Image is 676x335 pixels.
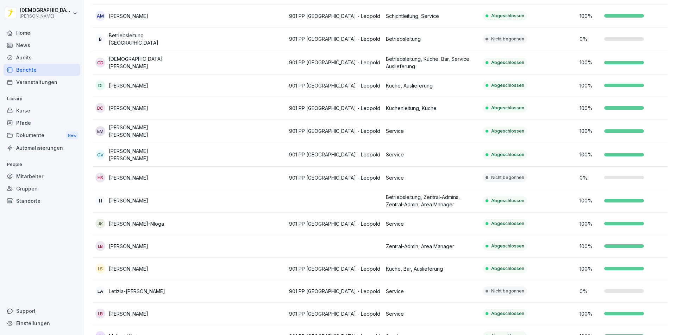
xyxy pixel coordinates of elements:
p: Service [386,151,477,158]
p: 901 PP [GEOGRAPHIC_DATA] - Leopold [289,59,380,66]
div: Pfade [4,117,80,129]
p: 901 PP [GEOGRAPHIC_DATA] - Leopold [289,104,380,112]
div: Audits [4,51,80,64]
p: [PERSON_NAME] [PERSON_NAME] [109,147,187,162]
a: Automatisierungen [4,142,80,154]
div: New [66,131,78,140]
div: LB [95,309,105,318]
p: Abgeschlossen [491,220,524,227]
p: Abgeschlossen [491,128,524,134]
p: 0 % [580,288,601,295]
p: Küche, Auslieferung [386,82,477,89]
a: Einstellungen [4,317,80,329]
div: LB [95,241,105,251]
p: Küche, Bar, Auslieferung [386,265,477,272]
p: Abgeschlossen [491,13,524,19]
p: [PERSON_NAME] [109,265,148,272]
p: [PERSON_NAME] [109,82,148,89]
p: [PERSON_NAME] [109,243,148,250]
p: 100 % [580,243,601,250]
div: LA [95,286,105,296]
p: Service [386,127,477,135]
p: Nicht begonnen [491,36,524,42]
p: [PERSON_NAME] [109,197,148,204]
p: Betriebsleitung [386,35,477,43]
p: Service [386,288,477,295]
div: Veranstaltungen [4,76,80,88]
p: [PERSON_NAME] [109,104,148,112]
p: 901 PP [GEOGRAPHIC_DATA] - Leopold [289,310,380,317]
p: 901 PP [GEOGRAPHIC_DATA] - Leopold [289,35,380,43]
p: Betriebsleitung, Küche, Bar, Service, Auslieferung [386,55,477,70]
p: 100 % [580,59,601,66]
p: 100 % [580,127,601,135]
p: 901 PP [GEOGRAPHIC_DATA] - Leopold [289,82,380,89]
p: 100 % [580,151,601,158]
p: 901 PP [GEOGRAPHIC_DATA] - Leopold [289,174,380,181]
div: JK [95,219,105,228]
a: Berichte [4,64,80,76]
p: 0 % [580,35,601,43]
p: Library [4,93,80,104]
p: [PERSON_NAME] [PERSON_NAME] [109,124,187,138]
p: [DEMOGRAPHIC_DATA] Dill [20,7,71,13]
div: HS [95,173,105,182]
p: [PERSON_NAME]-Nloga [109,220,164,227]
p: 901 PP [GEOGRAPHIC_DATA] - Leopold [289,151,380,158]
p: 901 PP [GEOGRAPHIC_DATA] - Leopold [289,127,380,135]
p: Abgeschlossen [491,198,524,204]
div: B [95,34,105,44]
p: 100 % [580,82,601,89]
p: [PERSON_NAME] [20,14,71,19]
p: [PERSON_NAME] [109,174,148,181]
div: LS [95,264,105,273]
p: 901 PP [GEOGRAPHIC_DATA] - Leopold [289,220,380,227]
p: 100 % [580,197,601,204]
p: 0 % [580,174,601,181]
p: Schichtleitung, Service [386,12,477,20]
div: Support [4,305,80,317]
p: Service [386,174,477,181]
p: Betriebsleitung [GEOGRAPHIC_DATA] [109,32,187,46]
a: Mitarbeiter [4,170,80,182]
p: 100 % [580,104,601,112]
p: Abgeschlossen [491,265,524,272]
a: Standorte [4,195,80,207]
p: [DEMOGRAPHIC_DATA][PERSON_NAME] [109,55,187,70]
p: Abgeschlossen [491,243,524,249]
p: Abgeschlossen [491,59,524,66]
p: 901 PP [GEOGRAPHIC_DATA] - Leopold [289,265,380,272]
div: Gruppen [4,182,80,195]
p: Zentral-Admin, Area Manager [386,243,477,250]
div: DI [95,80,105,90]
p: 901 PP [GEOGRAPHIC_DATA] - Leopold [289,288,380,295]
p: 100 % [580,265,601,272]
a: Kurse [4,104,80,117]
div: DC [95,103,105,113]
p: Abgeschlossen [491,105,524,111]
p: Küchenleitung, Küche [386,104,477,112]
p: Letizia-[PERSON_NAME] [109,288,165,295]
p: Service [386,220,477,227]
a: DokumenteNew [4,129,80,142]
p: Abgeschlossen [491,310,524,317]
p: [PERSON_NAME] [109,12,148,20]
p: Betriebsleitung, Zentral-Admins, Zentral-Admin, Area Manager [386,193,477,208]
p: People [4,159,80,170]
div: GV [95,150,105,160]
p: Abgeschlossen [491,152,524,158]
p: Abgeschlossen [491,82,524,89]
p: Service [386,310,477,317]
p: 901 PP [GEOGRAPHIC_DATA] - Leopold [289,12,380,20]
p: 100 % [580,12,601,20]
a: Home [4,27,80,39]
div: Dokumente [4,129,80,142]
a: News [4,39,80,51]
